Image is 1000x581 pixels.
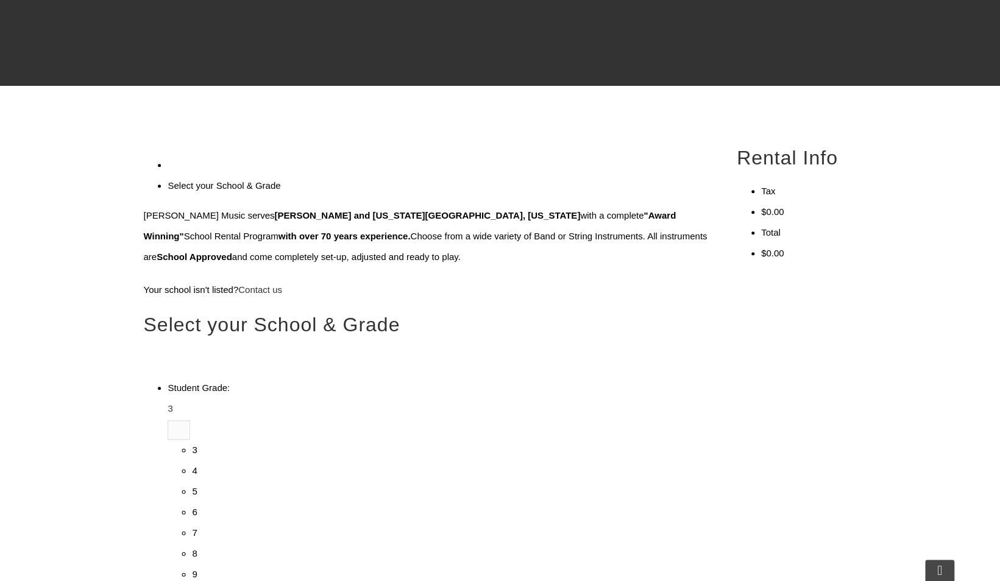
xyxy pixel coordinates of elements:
[761,202,857,222] li: $0.00
[143,312,708,338] h2: Select your School & Grade
[157,252,232,262] strong: School Approved
[238,284,282,295] a: Contact us
[737,146,857,171] h2: Rental Info
[168,403,172,414] span: 3
[143,210,676,241] strong: "Award Winning"
[168,382,230,393] label: Student Grade:
[275,210,581,220] strong: [PERSON_NAME] and [US_STATE][GEOGRAPHIC_DATA], [US_STATE]
[278,231,411,241] strong: with over 70 years experience.
[168,175,708,196] li: Select your School & Grade
[761,181,857,202] li: Tax
[143,280,708,300] p: Your school isn't listed?
[143,205,708,267] p: [PERSON_NAME] Music serves with a complete School Rental Program Choose from a wide variety of Ba...
[761,222,857,243] li: Total
[761,243,857,264] li: $0.00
